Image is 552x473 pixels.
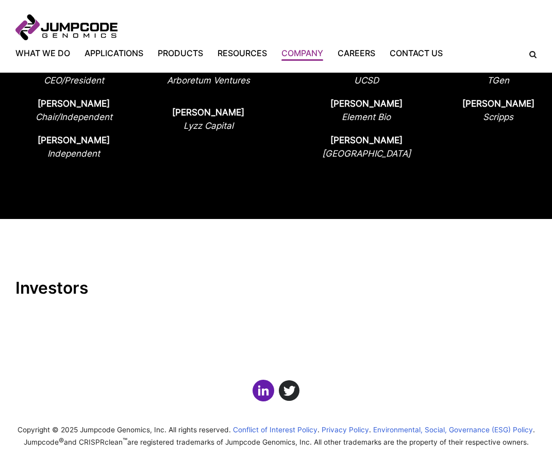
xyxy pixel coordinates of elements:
nav: Primary Navigation [15,47,522,59]
em: Arboretum Ventures [167,75,250,86]
a: Conflict of Interest Policy [233,426,320,434]
a: Resources [210,47,274,59]
strong: [PERSON_NAME] [330,98,403,109]
em: Lyzz Capital [183,121,233,131]
em: Scripps [483,112,513,122]
strong: [PERSON_NAME] [462,98,534,109]
a: Click here to view us on LinkedIn [253,380,274,401]
h2: Investors [15,278,537,298]
span: Copyright © 2025 Jumpcode Genomics, Inc. All rights reserved. [18,426,231,434]
em: Chair/Independent [36,112,112,122]
label: Search the site. [522,51,537,58]
a: Company [274,47,330,59]
strong: [PERSON_NAME] [172,107,244,117]
p: Jumpcode and CRISPRclean are registered trademarks of Jumpcode Genomics, Inc. All other trademark... [15,435,537,447]
sup: ® [59,437,64,445]
a: Environmental, Social, Governance (ESG) Policy [373,426,535,434]
em: TGen [487,75,509,86]
strong: [PERSON_NAME] [38,135,110,145]
a: Applications [77,47,150,59]
em: [GEOGRAPHIC_DATA] [322,148,411,159]
em: CEO/President [44,75,104,86]
sup: ™ [123,437,127,445]
a: Contact Us [382,47,450,59]
a: Click here to view us on Twitter [279,380,299,401]
em: UCSD [354,75,379,86]
em: Independent [47,148,100,159]
a: Products [150,47,210,59]
strong: [PERSON_NAME] [330,135,403,145]
em: Element Bio [342,112,391,122]
a: Privacy Policy [322,426,371,434]
a: What We Do [15,47,77,59]
a: Careers [330,47,382,59]
strong: [PERSON_NAME] [38,98,110,109]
